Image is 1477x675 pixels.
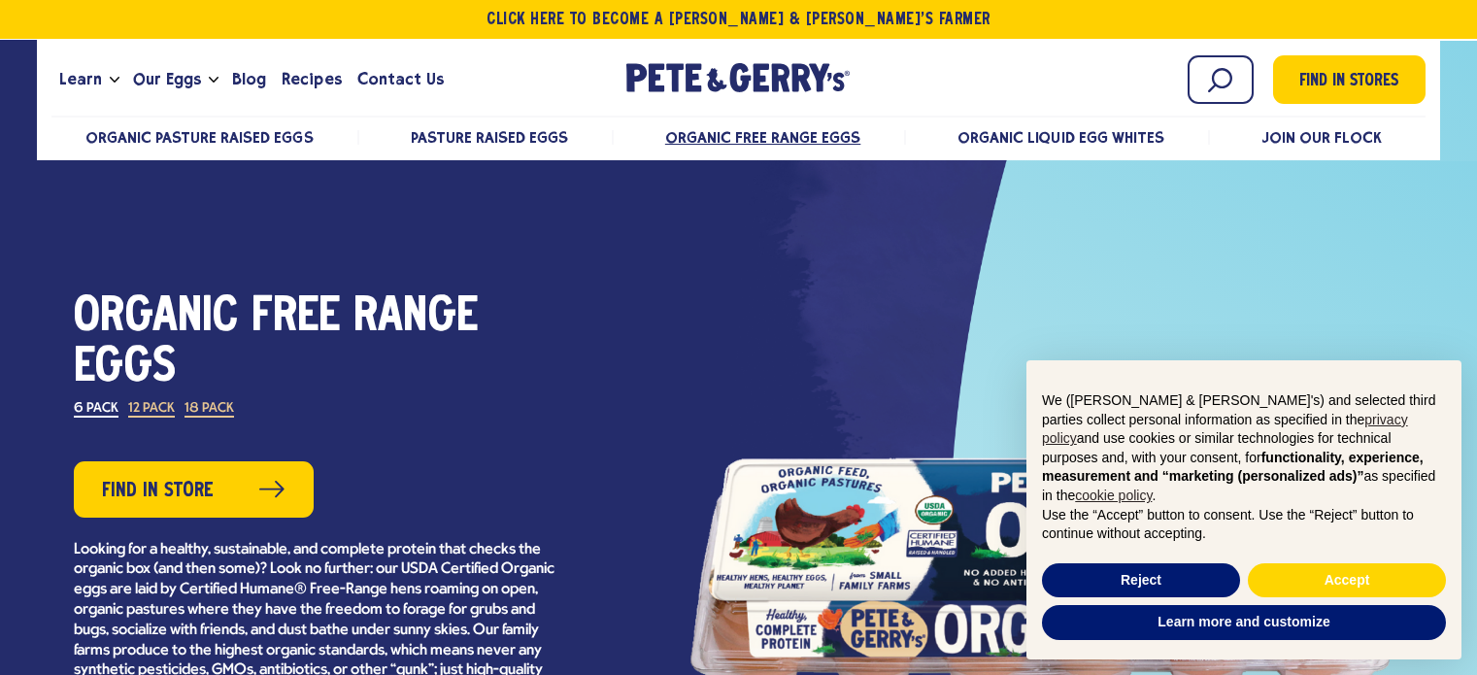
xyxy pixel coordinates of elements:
[1273,55,1426,104] a: Find in Stores
[51,53,110,106] a: Learn
[1042,391,1446,506] p: We ([PERSON_NAME] & [PERSON_NAME]'s) and selected third parties collect personal information as s...
[350,53,452,106] a: Contact Us
[224,53,274,106] a: Blog
[411,128,568,147] a: Pasture Raised Eggs
[1188,55,1254,104] input: Search
[59,67,102,91] span: Learn
[74,292,559,393] h1: Organic Free Range Eggs
[1299,69,1398,95] span: Find in Stores
[133,67,201,91] span: Our Eggs
[1011,345,1477,675] div: Notice
[102,476,214,506] span: Find in Store
[74,402,118,418] label: 6 Pack
[357,67,444,91] span: Contact Us
[282,67,341,91] span: Recipes
[274,53,349,106] a: Recipes
[1042,563,1240,598] button: Reject
[74,461,314,518] a: Find in Store
[51,116,1426,157] nav: desktop product menu
[1248,563,1446,598] button: Accept
[209,77,218,84] button: Open the dropdown menu for Our Eggs
[110,77,119,84] button: Open the dropdown menu for Learn
[665,128,860,147] a: Organic Free Range Eggs
[1042,605,1446,640] button: Learn more and customize
[125,53,209,106] a: Our Eggs
[1042,506,1446,544] p: Use the “Accept” button to consent. Use the “Reject” button to continue without accepting.
[957,128,1164,147] a: Organic Liquid Egg Whites
[85,128,314,147] a: Organic Pasture Raised Eggs
[128,402,175,418] label: 12 Pack
[1261,128,1382,147] a: Join Our Flock
[185,402,234,418] label: 18 Pack
[1075,488,1152,503] a: cookie policy
[232,67,266,91] span: Blog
